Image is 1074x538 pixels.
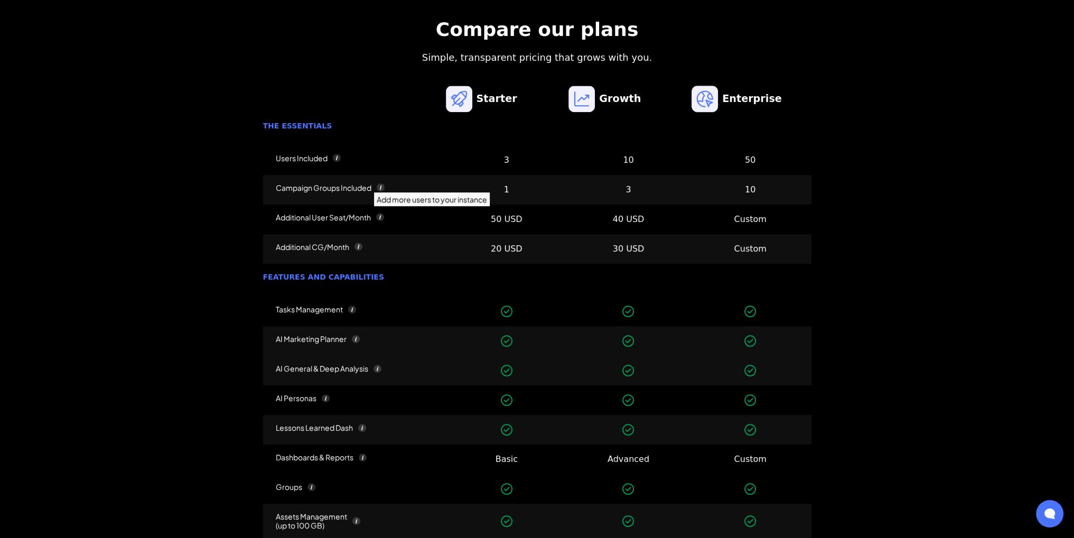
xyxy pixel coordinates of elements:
[623,154,633,166] div: 10
[496,453,518,466] div: Basic
[491,243,522,255] div: 20 USD
[276,243,349,252] div: Additional CG/Month
[745,154,755,166] div: 50
[263,122,811,131] div: The essentials
[504,154,509,166] div: 3
[745,183,755,196] div: 10
[613,213,645,226] div: 40 USD
[734,243,767,255] div: Custom
[276,154,328,163] div: Users Included
[276,335,347,344] div: AI Marketing Planner
[608,453,649,466] div: Advanced
[334,50,740,64] div: Simple, transparent pricing that grows with you.
[374,192,490,207] div: Add more users to your instance
[276,305,343,314] div: Tasks Management
[504,183,509,196] div: 1
[625,183,631,196] div: 3
[276,213,371,222] div: Additional User Seat/Month
[734,213,767,226] div: Custom
[276,483,302,491] div: Groups
[477,91,517,107] h2: Starter
[734,453,767,466] div: Custom
[263,273,811,282] div: Features and capabilities
[722,91,782,107] h2: Enterprise
[491,213,522,226] div: 50 USD
[599,91,641,107] h2: Growth
[613,243,645,255] div: 30 USD
[334,17,740,42] h2: Compare our plans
